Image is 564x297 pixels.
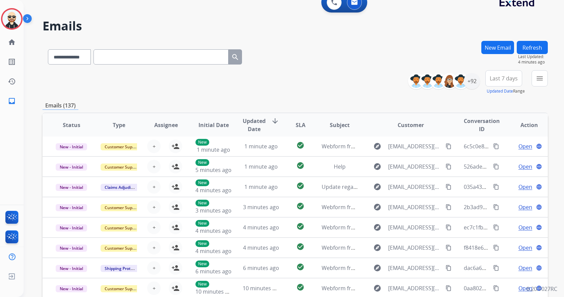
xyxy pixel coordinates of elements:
[43,101,78,110] p: Emails (137)
[243,264,279,272] span: 6 minutes ago
[171,244,180,252] mat-icon: person_add
[296,141,304,149] mat-icon: check_circle
[195,288,235,295] span: 10 minutes ago
[373,223,381,231] mat-icon: explore
[195,207,232,214] span: 3 minutes ago
[56,204,87,211] span: New - Initial
[8,77,16,85] mat-icon: history
[464,73,480,89] div: +92
[296,121,305,129] span: SLA
[243,244,279,251] span: 4 minutes ago
[334,163,346,170] span: Help
[101,224,144,231] span: Customer Support
[195,179,209,186] p: New
[56,285,87,292] span: New - Initial
[153,223,156,231] span: +
[536,265,542,271] mat-icon: language
[153,284,156,292] span: +
[147,140,161,153] button: +
[8,58,16,66] mat-icon: list_alt
[56,164,87,171] span: New - Initial
[195,281,209,288] p: New
[493,143,499,149] mat-icon: content_copy
[63,121,80,129] span: Status
[322,224,475,231] span: Webform from [EMAIL_ADDRESS][DOMAIN_NAME] on [DATE]
[171,203,180,211] mat-icon: person_add
[518,142,532,150] span: Open
[195,227,232,234] span: 4 minutes ago
[153,264,156,272] span: +
[493,184,499,190] mat-icon: content_copy
[518,59,548,65] span: 4 minutes ago
[388,284,442,292] span: [EMAIL_ADDRESS][DOMAIN_NAME]
[153,142,156,150] span: +
[446,204,452,210] mat-icon: content_copy
[56,265,87,272] span: New - Initial
[56,143,87,150] span: New - Initial
[56,245,87,252] span: New - Initial
[195,220,209,227] p: New
[101,245,144,252] span: Customer Support
[518,223,532,231] span: Open
[388,203,442,211] span: [EMAIL_ADDRESS][DOMAIN_NAME]
[518,203,532,211] span: Open
[153,244,156,252] span: +
[373,142,381,150] mat-icon: explore
[481,41,514,54] button: New Email
[195,247,232,255] span: 4 minutes ago
[8,97,16,105] mat-icon: inbox
[485,70,522,86] button: Last 7 days
[195,159,209,166] p: New
[195,166,232,174] span: 5 minutes ago
[195,187,232,194] span: 4 minutes ago
[296,243,304,251] mat-icon: check_circle
[446,245,452,251] mat-icon: content_copy
[536,143,542,149] mat-icon: language
[195,240,209,247] p: New
[244,163,278,170] span: 1 minute ago
[171,264,180,272] mat-icon: person_add
[517,41,548,54] button: Refresh
[171,142,180,150] mat-icon: person_add
[43,19,548,33] h2: Emails
[322,264,475,272] span: Webform from [EMAIL_ADDRESS][DOMAIN_NAME] on [DATE]
[518,264,532,272] span: Open
[101,204,144,211] span: Customer Support
[195,261,209,267] p: New
[147,160,161,173] button: +
[296,182,304,190] mat-icon: check_circle
[231,53,239,61] mat-icon: search
[493,265,499,271] mat-icon: content_copy
[296,222,304,230] mat-icon: check_circle
[101,143,144,150] span: Customer Support
[373,284,381,292] mat-icon: explore
[527,285,557,293] p: 0.20.1027RC
[243,203,279,211] span: 3 minutes ago
[2,9,21,28] img: avatar
[147,221,161,234] button: +
[518,244,532,252] span: Open
[101,285,144,292] span: Customer Support
[487,89,513,94] button: Updated Date
[147,281,161,295] button: +
[446,285,452,291] mat-icon: content_copy
[536,204,542,210] mat-icon: language
[171,223,180,231] mat-icon: person_add
[271,117,279,125] mat-icon: arrow_downward
[446,265,452,271] mat-icon: content_copy
[147,261,161,275] button: +
[493,285,499,291] mat-icon: content_copy
[373,244,381,252] mat-icon: explore
[195,200,209,206] p: New
[487,88,525,94] span: Range
[373,203,381,211] mat-icon: explore
[244,143,278,150] span: 1 minute ago
[536,224,542,230] mat-icon: language
[518,284,532,292] span: Open
[493,164,499,170] mat-icon: content_copy
[171,284,180,292] mat-icon: person_add
[388,163,442,171] span: [EMAIL_ADDRESS][DOMAIN_NAME]
[147,200,161,214] button: +
[56,184,87,191] span: New - Initial
[322,203,475,211] span: Webform from [EMAIL_ADDRESS][DOMAIN_NAME] on [DATE]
